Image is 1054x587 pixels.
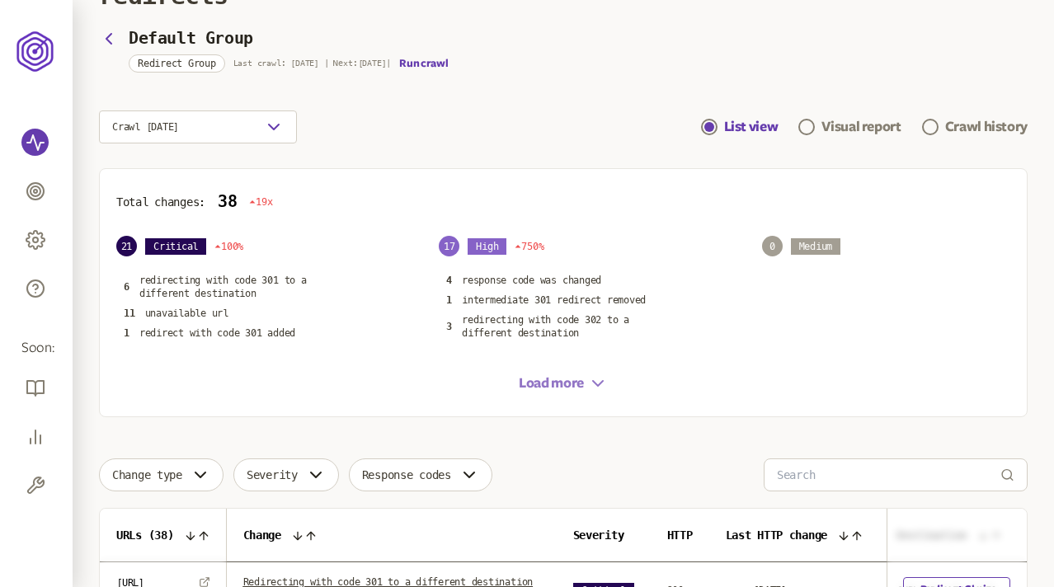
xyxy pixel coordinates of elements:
[124,308,135,319] span: 11
[462,293,646,307] p: intermediate 301 redirect removed
[129,29,253,48] h3: Default Group
[762,236,783,256] span: 0
[247,468,298,481] span: Severity
[399,57,448,70] button: Run crawl
[446,321,452,332] span: 3
[116,273,345,301] button: 6redirecting with code 301 to a different destination
[439,236,459,256] span: 17
[21,339,51,358] span: Soon:
[439,312,667,340] button: 3redirecting with code 302 to a different destination
[233,59,391,68] p: Last crawl: [DATE] | Next: [DATE] |
[124,327,129,339] span: 1
[349,458,492,491] button: Response codes
[462,274,601,287] p: response code was changed
[249,195,272,209] span: 19x
[116,306,236,321] button: 11unavailable url
[468,238,506,255] span: High
[439,293,653,308] button: 1intermediate 301 redirect removed
[116,326,303,340] button: 1redirect with code 301 added
[99,110,297,143] button: Crawl [DATE]
[446,294,452,306] span: 1
[821,117,901,137] div: Visual report
[439,273,609,288] button: 4response code was changed
[945,117,1028,137] div: Crawl history
[519,373,608,393] button: Load more
[129,54,225,73] div: Redirect Group
[724,117,779,137] div: List view
[112,468,182,481] span: Change type
[214,240,243,253] span: 100%
[116,195,205,209] p: Total changes:
[233,458,339,491] button: Severity
[139,274,338,300] p: redirecting with code 301 to a different destination
[462,313,661,340] p: redirecting with code 302 to a different destination
[791,238,841,255] span: Medium
[99,458,224,491] button: Change type
[218,192,237,211] p: 38
[362,468,451,481] span: Response codes
[116,528,174,542] span: URLs ( 38 )
[701,110,1028,143] div: Navigation
[112,120,179,134] span: Crawl [DATE]
[701,117,779,137] a: List view
[139,326,295,340] p: redirect with code 301 added
[777,459,1000,491] input: Search
[515,240,543,253] span: 750%
[922,117,1028,137] a: Crawl history
[145,238,206,255] span: Critical
[243,528,281,542] span: Change
[116,236,137,256] span: 21
[124,281,129,293] span: 6
[145,307,228,320] p: unavailable url
[798,117,901,137] a: Visual report
[726,528,828,542] span: Last HTTP change
[446,275,452,286] span: 4
[667,528,693,542] span: HTTP
[573,528,624,542] span: Severity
